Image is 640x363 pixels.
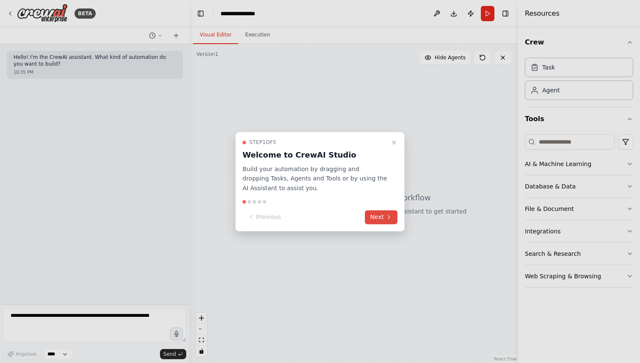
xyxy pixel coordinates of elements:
h3: Welcome to CrewAI Studio [243,149,387,161]
button: Next [365,210,397,224]
span: Step 1 of 5 [249,139,276,146]
button: Previous [243,210,286,224]
button: Close walkthrough [389,137,399,147]
p: Build your automation by dragging and dropping Tasks, Agents and Tools or by using the AI Assista... [243,164,387,193]
button: Hide left sidebar [195,8,207,19]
